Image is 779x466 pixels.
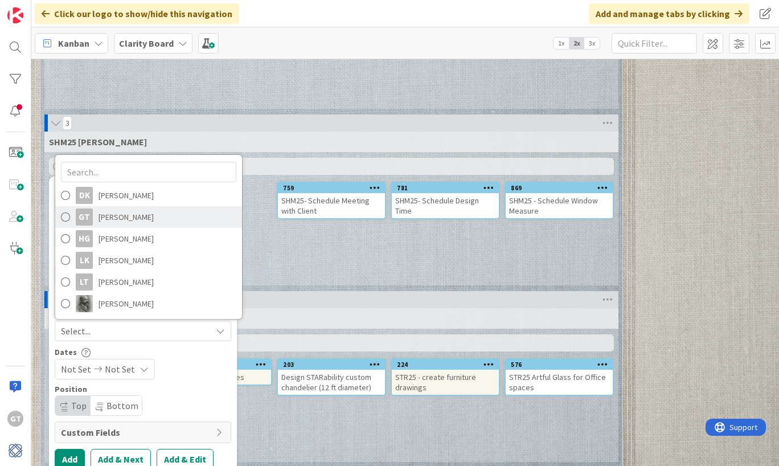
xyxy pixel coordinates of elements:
div: 759SHM25- Schedule Meeting with Client [278,183,385,218]
div: STR25 - create furniture drawings [392,370,499,395]
span: [PERSON_NAME] [99,295,154,312]
div: 576STR25 Artful Glass for Office spaces [506,359,613,395]
span: Position [55,385,87,393]
div: 869 [506,183,613,193]
span: [PERSON_NAME] [99,273,154,291]
div: STR25 Artful Glass for Office spaces [506,370,613,395]
span: Select... [61,324,91,338]
b: Clarity Board [119,38,174,49]
div: LK [76,252,93,269]
div: 781 [397,184,499,192]
div: 576 [506,359,613,370]
div: 781 [392,183,499,193]
div: 869SHM25 - Schedule Window Measure [506,183,613,218]
a: GT[PERSON_NAME] [55,206,242,228]
div: 781SHM25- Schedule Design Time [392,183,499,218]
div: SHM25- Schedule Design Time [392,193,499,218]
span: Bottom [106,400,138,411]
div: 203 [278,359,385,370]
div: 576 [511,361,613,369]
div: LT [76,273,93,291]
div: Click our logo to show/hide this navigation [35,3,239,24]
div: 224STR25 - create furniture drawings [392,359,499,395]
span: Support [24,2,52,15]
span: SHM25 Schmelzle [49,136,147,148]
a: LK[PERSON_NAME] [55,250,242,271]
span: Top [71,400,87,411]
div: Add and manage tabs by clicking [589,3,749,24]
div: Design STARability custom chandelier (12 ft diameter) [278,370,385,395]
div: GT [76,209,93,226]
img: Visit kanbanzone.com [7,7,23,23]
span: [PERSON_NAME] [99,209,154,226]
div: DK [76,187,93,204]
a: PA[PERSON_NAME] [55,293,242,314]
div: 203Design STARability custom chandelier (12 ft diameter) [278,359,385,395]
span: 2x [569,38,584,49]
span: Kanban [58,36,89,50]
a: LT[PERSON_NAME] [55,271,242,293]
div: SHM25- Schedule Meeting with Client [278,193,385,218]
div: 224 [397,361,499,369]
a: HG[PERSON_NAME] [55,228,242,250]
span: [PERSON_NAME] [99,252,154,269]
div: 759 [283,184,385,192]
div: SHM25 - Schedule Window Measure [506,193,613,218]
span: 3x [584,38,600,49]
img: avatar [7,443,23,459]
div: GT [7,411,23,427]
div: 224 [392,359,499,370]
div: HG [76,230,93,247]
div: 203 [283,361,385,369]
img: PA [76,295,93,312]
span: [PERSON_NAME] [99,187,154,204]
span: Owner [55,310,79,318]
span: [PERSON_NAME] [99,230,154,247]
span: Custom Fields [61,426,210,439]
a: DK[PERSON_NAME] [55,185,242,206]
span: 3 [63,116,72,130]
input: Quick Filter... [612,33,697,54]
div: 759 [278,183,385,193]
span: Dates [55,348,77,356]
input: Search... [61,162,236,182]
span: Not Set [61,362,91,376]
span: Not Set [105,362,135,376]
span: 1x [553,38,569,49]
div: 869 [511,184,613,192]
